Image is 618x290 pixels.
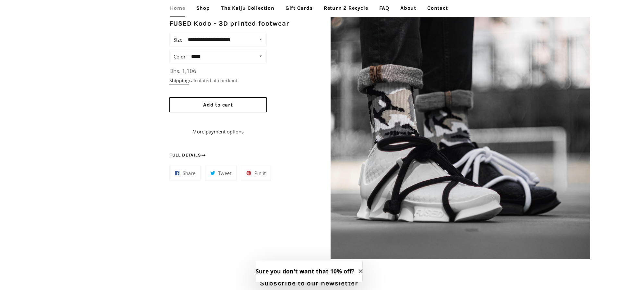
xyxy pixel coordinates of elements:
a: More payment options [169,128,267,135]
span: Add to cart [203,102,233,108]
div: calculated at checkout. [169,77,267,84]
h2: FUSED Kodo - 3D printed footwear [169,19,290,28]
span: Tweet [218,170,231,176]
label: Color [174,52,189,61]
span: Share [183,170,195,176]
button: Add to cart [169,97,267,112]
label: Size [174,35,186,44]
span: Dhs. 1,106 [169,67,196,75]
a: Shipping [169,77,189,84]
a: Full details [169,152,207,159]
span: Pin it [254,170,266,176]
